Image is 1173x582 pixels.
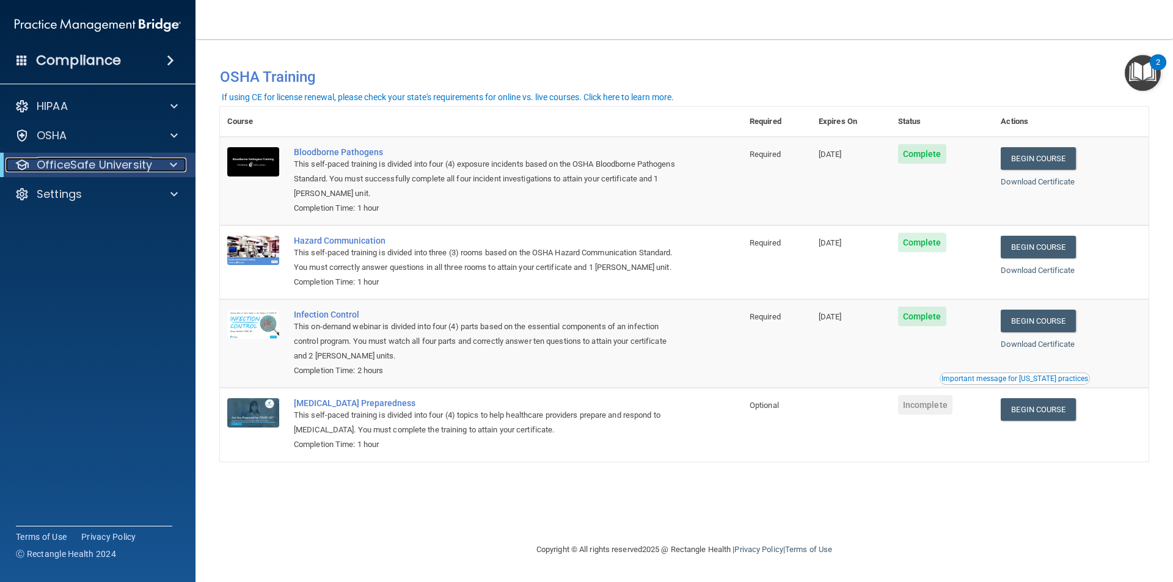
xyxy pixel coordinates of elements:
[294,408,681,437] div: This self-paced training is divided into four (4) topics to help healthcare providers prepare and...
[222,93,674,101] div: If using CE for license renewal, please check your state's requirements for online vs. live cours...
[294,398,681,408] a: [MEDICAL_DATA] Preparedness
[461,530,907,569] div: Copyright © All rights reserved 2025 @ Rectangle Health | |
[294,275,681,289] div: Completion Time: 1 hour
[742,107,811,137] th: Required
[294,319,681,363] div: This on-demand webinar is divided into four (4) parts based on the essential components of an inf...
[811,107,891,137] th: Expires On
[819,238,842,247] span: [DATE]
[15,187,178,202] a: Settings
[1001,266,1075,275] a: Download Certificate
[81,531,136,543] a: Privacy Policy
[15,99,178,114] a: HIPAA
[15,13,181,37] img: PMB logo
[15,128,178,143] a: OSHA
[1001,147,1075,170] a: Begin Course
[37,187,82,202] p: Settings
[37,99,68,114] p: HIPAA
[294,363,681,378] div: Completion Time: 2 hours
[898,395,952,415] span: Incomplete
[16,548,116,560] span: Ⓒ Rectangle Health 2024
[993,107,1149,137] th: Actions
[294,147,681,157] a: Bloodborne Pathogens
[785,545,832,554] a: Terms of Use
[294,310,681,319] a: Infection Control
[891,107,994,137] th: Status
[1001,310,1075,332] a: Begin Course
[294,246,681,275] div: This self-paced training is divided into three (3) rooms based on the OSHA Hazard Communication S...
[898,144,946,164] span: Complete
[819,150,842,159] span: [DATE]
[37,128,67,143] p: OSHA
[750,401,779,410] span: Optional
[898,307,946,326] span: Complete
[36,52,121,69] h4: Compliance
[294,437,681,452] div: Completion Time: 1 hour
[220,68,1149,85] h4: OSHA Training
[1001,340,1075,349] a: Download Certificate
[1001,177,1075,186] a: Download Certificate
[941,375,1088,382] div: Important message for [US_STATE] practices
[15,158,177,172] a: OfficeSafe University
[898,233,946,252] span: Complete
[750,238,781,247] span: Required
[1125,55,1161,91] button: Open Resource Center, 2 new notifications
[734,545,783,554] a: Privacy Policy
[220,107,287,137] th: Course
[220,91,676,103] button: If using CE for license renewal, please check your state's requirements for online vs. live cours...
[16,531,67,543] a: Terms of Use
[962,495,1158,544] iframe: Drift Widget Chat Controller
[819,312,842,321] span: [DATE]
[1001,236,1075,258] a: Begin Course
[37,158,152,172] p: OfficeSafe University
[1156,62,1160,78] div: 2
[750,312,781,321] span: Required
[1001,398,1075,421] a: Begin Course
[294,157,681,201] div: This self-paced training is divided into four (4) exposure incidents based on the OSHA Bloodborne...
[940,373,1090,385] button: Read this if you are a dental practitioner in the state of CA
[750,150,781,159] span: Required
[294,236,681,246] a: Hazard Communication
[294,201,681,216] div: Completion Time: 1 hour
